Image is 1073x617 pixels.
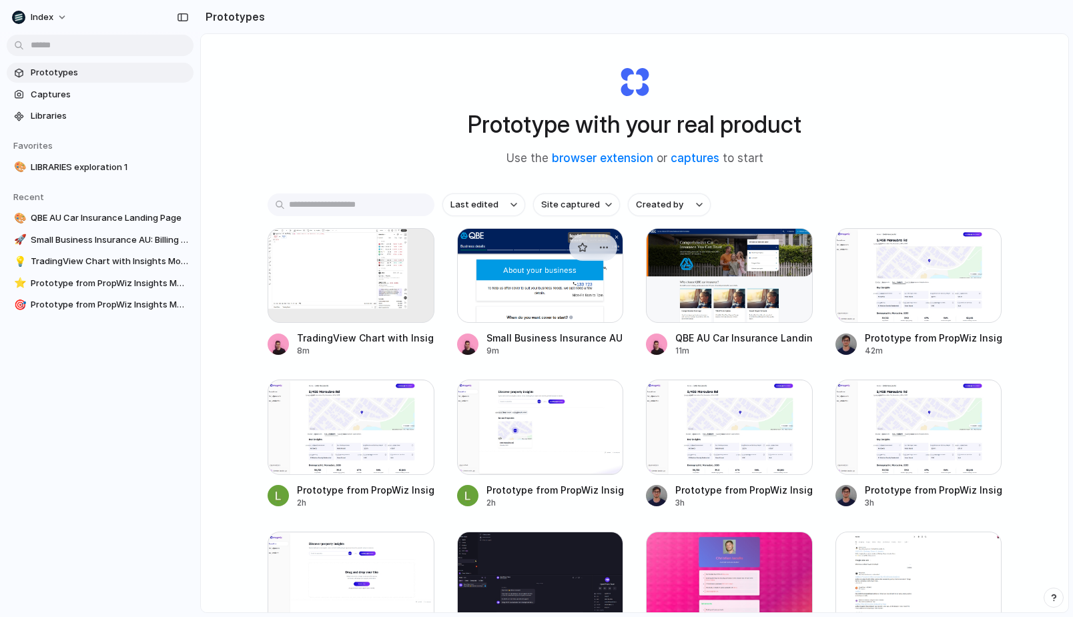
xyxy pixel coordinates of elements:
a: 🚀Small Business Insurance AU: Billing Details Section [7,230,194,250]
div: Prototype from PropWiz Insights Maroubra [297,483,434,497]
div: Prototype from PropWiz Insights [865,483,1002,497]
div: 11m [675,345,813,357]
div: 🎨 [14,159,23,175]
a: captures [671,151,719,165]
span: Captures [31,88,188,101]
button: Site captured [533,193,620,216]
a: Prototype from PropWiz Insights MaroubraPrototype from PropWiz Insights Maroubra42m [835,228,1002,357]
button: Created by [628,193,711,216]
div: 🚀 [14,232,23,247]
div: QBE AU Car Insurance Landing Page [675,331,813,345]
button: Last edited [442,193,525,216]
span: Index [31,11,53,24]
a: ⭐Prototype from PropWiz Insights Maroubra [7,273,194,293]
div: 3h [675,497,813,509]
div: Prototype from PropWiz Insights Recent Properties [486,483,624,497]
a: Prototype from PropWiz Insights MaroubraPrototype from PropWiz Insights Maroubra2h [268,380,434,508]
div: 9m [486,345,624,357]
div: Small Business Insurance AU: Billing Details Section [486,331,624,345]
span: LIBRARIES exploration 1 [31,161,188,174]
div: 2h [486,497,624,509]
button: ⭐ [12,277,25,290]
span: QBE AU Car Insurance Landing Page [31,211,188,225]
a: Prototype from PropWiz Insights MaroubraPrototype from PropWiz Insights Maroubra3h [646,380,813,508]
span: TradingView Chart with Insights Modal [31,255,188,268]
div: 🎯 [14,297,23,313]
a: Prototypes [7,63,194,83]
div: 8m [297,345,434,357]
span: Small Business Insurance AU: Billing Details Section [31,233,188,247]
a: 🎯Prototype from PropWiz Insights Maroubra [7,295,194,315]
a: Small Business Insurance AU: Billing Details SectionSmall Business Insurance AU: Billing Details ... [457,228,624,357]
h1: Prototype with your real product [468,107,801,142]
h2: Prototypes [200,9,265,25]
a: TradingView Chart with Insights ModalTradingView Chart with Insights Modal8m [268,228,434,357]
div: 3h [865,497,1002,509]
button: 🚀 [12,233,25,247]
a: QBE AU Car Insurance Landing PageQBE AU Car Insurance Landing Page11m [646,228,813,357]
a: browser extension [552,151,653,165]
button: Index [7,7,74,28]
div: 🎨 [14,211,23,226]
div: 2h [297,497,434,509]
a: Captures [7,85,194,105]
a: Prototype from PropWiz Insights Recent PropertiesPrototype from PropWiz Insights Recent Properties2h [457,380,624,508]
div: Prototype from PropWiz Insights Maroubra [865,331,1002,345]
span: Libraries [31,109,188,123]
div: TradingView Chart with Insights Modal [297,331,434,345]
span: Recent [13,191,44,202]
span: Site captured [541,198,600,211]
a: 💡TradingView Chart with Insights Modal [7,251,194,271]
a: 🎨LIBRARIES exploration 1 [7,157,194,177]
div: ⭐ [14,275,23,291]
a: 🎨QBE AU Car Insurance Landing Page [7,208,194,228]
button: 💡 [12,255,25,268]
button: 🎨 [12,211,25,225]
div: 💡 [14,254,23,269]
div: 42m [865,345,1002,357]
span: Prototype from PropWiz Insights Maroubra [31,277,188,290]
span: Favorites [13,140,53,151]
span: Prototypes [31,66,188,79]
div: Prototype from PropWiz Insights Maroubra [675,483,813,497]
span: Prototype from PropWiz Insights Maroubra [31,298,188,312]
button: 🎯 [12,298,25,312]
span: Created by [636,198,683,211]
a: Libraries [7,106,194,126]
a: Prototype from PropWiz InsightsPrototype from PropWiz Insights3h [835,380,1002,508]
button: 🎨 [12,161,25,174]
span: Last edited [450,198,498,211]
span: Use the or to start [506,150,763,167]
